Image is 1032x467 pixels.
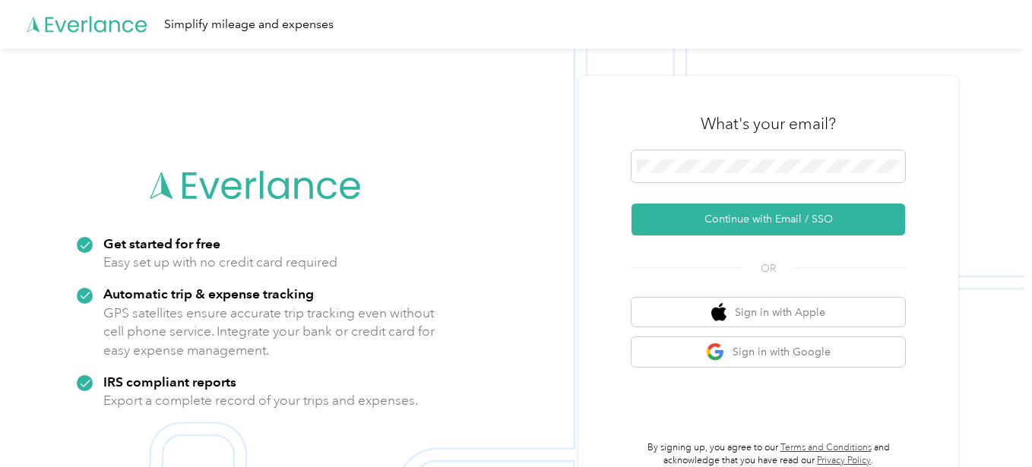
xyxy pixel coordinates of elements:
p: GPS satellites ensure accurate trip tracking even without cell phone service. Integrate your bank... [103,304,435,360]
strong: IRS compliant reports [103,374,236,390]
button: apple logoSign in with Apple [632,298,905,327]
button: Continue with Email / SSO [632,204,905,235]
h3: What's your email? [701,113,836,134]
div: Simplify mileage and expenses [164,15,334,34]
strong: Get started for free [103,235,220,251]
strong: Automatic trip & expense tracking [103,286,314,301]
img: google logo [706,342,725,361]
a: Terms and Conditions [780,442,872,453]
img: apple logo [711,303,727,322]
p: Export a complete record of your trips and expenses. [103,391,418,410]
button: google logoSign in with Google [632,337,905,367]
p: Easy set up with no credit card required [103,253,337,272]
a: Privacy Policy [817,455,871,466]
span: OR [742,260,795,276]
